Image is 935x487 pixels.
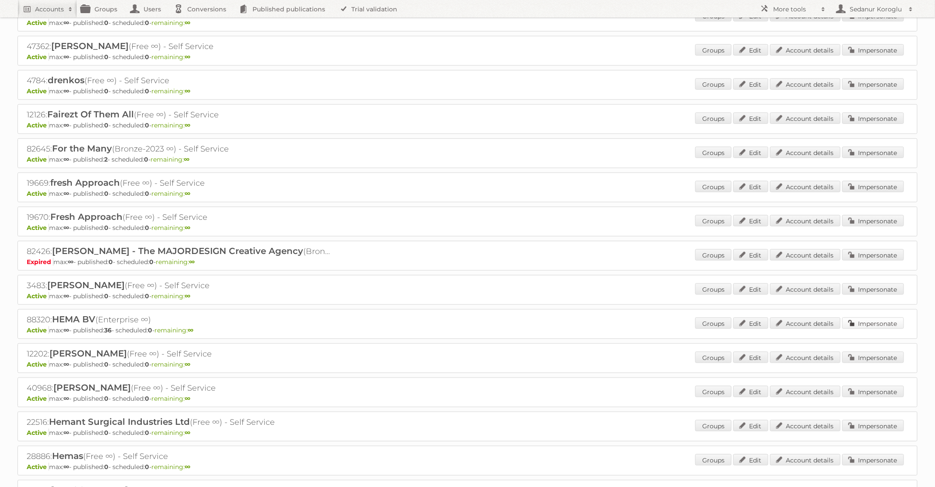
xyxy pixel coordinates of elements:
span: Active [27,53,49,61]
h2: 12202: (Free ∞) - Self Service [27,348,333,360]
strong: ∞ [63,224,69,232]
strong: ∞ [189,258,195,266]
a: Edit [733,78,768,90]
strong: 0 [148,326,152,334]
a: Impersonate [842,352,904,363]
a: Groups [695,113,732,124]
a: Account details [770,181,840,192]
span: Active [27,429,49,437]
h2: 88320: (Enterprise ∞) [27,314,333,325]
span: Active [27,190,49,198]
span: Active [27,360,49,368]
span: [PERSON_NAME] [51,41,129,51]
a: Groups [695,181,732,192]
p: max: - published: - scheduled: - [27,326,908,334]
strong: ∞ [68,258,74,266]
span: Active [27,87,49,95]
strong: ∞ [185,463,190,471]
span: For the Many [52,143,112,154]
strong: 0 [104,19,109,27]
a: Groups [695,215,732,226]
strong: 36 [104,326,112,334]
p: max: - published: - scheduled: - [27,292,908,300]
a: Impersonate [842,181,904,192]
p: max: - published: - scheduled: - [27,87,908,95]
a: Account details [770,249,840,261]
span: Hemant Surgical Industries Ltd [49,416,190,427]
a: Impersonate [842,78,904,90]
strong: 0 [144,155,148,163]
strong: 0 [149,258,154,266]
span: [PERSON_NAME] - The MAJORDESIGN Creative Agency [52,246,303,256]
strong: ∞ [185,429,190,437]
p: max: - published: - scheduled: - [27,395,908,402]
h2: 82426: (Bronze ∞) - TRIAL - Self Service [27,246,333,257]
strong: ∞ [185,87,190,95]
a: Impersonate [842,386,904,397]
h2: 82645: (Bronze-2023 ∞) - Self Service [27,143,333,155]
a: Edit [733,44,768,56]
h2: More tools [773,5,817,14]
a: Edit [733,454,768,466]
span: remaining: [151,292,190,300]
span: Expired [27,258,53,266]
h2: Sedanur Koroglu [847,5,904,14]
span: remaining: [151,224,190,232]
strong: ∞ [63,87,69,95]
a: Groups [695,249,732,261]
a: Account details [770,147,840,158]
a: Impersonate [842,420,904,431]
p: max: - published: - scheduled: - [27,429,908,437]
a: Impersonate [842,44,904,56]
strong: ∞ [185,292,190,300]
strong: 0 [145,360,149,368]
a: Edit [733,249,768,261]
span: [PERSON_NAME] [49,348,127,359]
p: max: - published: - scheduled: - [27,155,908,163]
strong: 0 [145,429,149,437]
strong: 0 [145,53,149,61]
a: Groups [695,420,732,431]
strong: ∞ [185,19,190,27]
span: Active [27,121,49,129]
strong: ∞ [63,190,69,198]
strong: 0 [104,360,109,368]
span: [PERSON_NAME] [53,382,131,393]
span: remaining: [151,19,190,27]
h2: Accounts [35,5,64,14]
strong: ∞ [185,53,190,61]
span: Active [27,19,49,27]
strong: ∞ [63,463,69,471]
a: Edit [733,318,768,329]
p: max: - published: - scheduled: - [27,190,908,198]
p: max: - published: - scheduled: - [27,463,908,471]
strong: 0 [145,87,149,95]
strong: 0 [104,463,109,471]
h2: 19670: (Free ∞) - Self Service [27,212,333,223]
strong: 0 [145,121,149,129]
a: Account details [770,420,840,431]
a: Groups [695,78,732,90]
a: Account details [770,78,840,90]
a: Impersonate [842,249,904,261]
a: Impersonate [842,454,904,466]
h2: 3483: (Free ∞) - Self Service [27,280,333,291]
h2: 40968: (Free ∞) - Self Service [27,382,333,394]
a: Impersonate [842,113,904,124]
h2: 19669: (Free ∞) - Self Service [27,177,333,189]
span: Fairezt Of Them All [47,109,134,120]
span: Active [27,155,49,163]
strong: ∞ [63,292,69,300]
span: remaining: [151,87,190,95]
strong: 0 [104,53,109,61]
strong: 0 [145,190,149,198]
span: fresh Approach [50,177,120,188]
strong: ∞ [63,326,69,334]
span: remaining: [151,360,190,368]
strong: ∞ [185,395,190,402]
a: Impersonate [842,215,904,226]
strong: 0 [104,121,109,129]
a: Edit [733,113,768,124]
span: remaining: [151,53,190,61]
a: Groups [695,283,732,295]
